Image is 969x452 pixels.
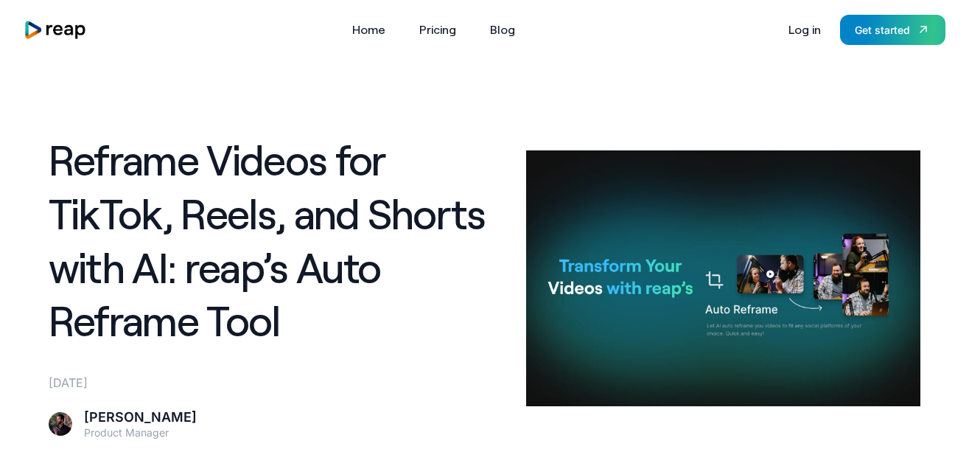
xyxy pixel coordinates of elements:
a: Log in [781,18,828,41]
a: Pricing [412,18,463,41]
a: Blog [483,18,522,41]
img: reap logo [24,20,87,40]
div: [PERSON_NAME] [84,409,197,426]
h1: Reframe Videos for TikTok, Reels, and Shorts with AI: reap’s Auto Reframe Tool [49,133,509,347]
a: Get started [840,15,945,45]
div: [DATE] [49,374,509,392]
div: Product Manager [84,426,197,439]
div: Get started [855,22,910,38]
a: Home [345,18,393,41]
a: home [24,20,87,40]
